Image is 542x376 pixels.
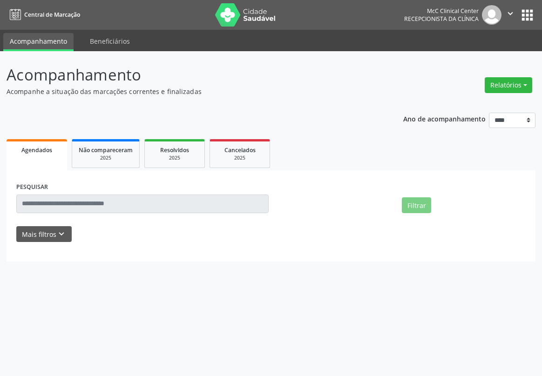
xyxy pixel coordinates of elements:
[160,146,189,154] span: Resolvidos
[24,11,80,19] span: Central de Marcação
[505,8,515,19] i: 
[21,146,52,154] span: Agendados
[501,5,519,25] button: 
[403,113,486,124] p: Ano de acompanhamento
[79,154,133,161] div: 2025
[16,226,72,242] button: Mais filtroskeyboard_arrow_down
[7,63,377,87] p: Acompanhamento
[404,15,479,23] span: Recepcionista da clínica
[224,146,256,154] span: Cancelados
[519,7,535,23] button: apps
[404,7,479,15] div: McC Clinical Center
[7,7,80,22] a: Central de Marcação
[56,229,67,239] i: keyboard_arrow_down
[3,33,74,51] a: Acompanhamento
[7,87,377,96] p: Acompanhe a situação das marcações correntes e finalizadas
[402,197,431,213] button: Filtrar
[151,154,198,161] div: 2025
[482,5,501,25] img: img
[83,33,136,49] a: Beneficiários
[16,180,48,195] label: PESQUISAR
[79,146,133,154] span: Não compareceram
[485,77,532,93] button: Relatórios
[217,154,263,161] div: 2025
